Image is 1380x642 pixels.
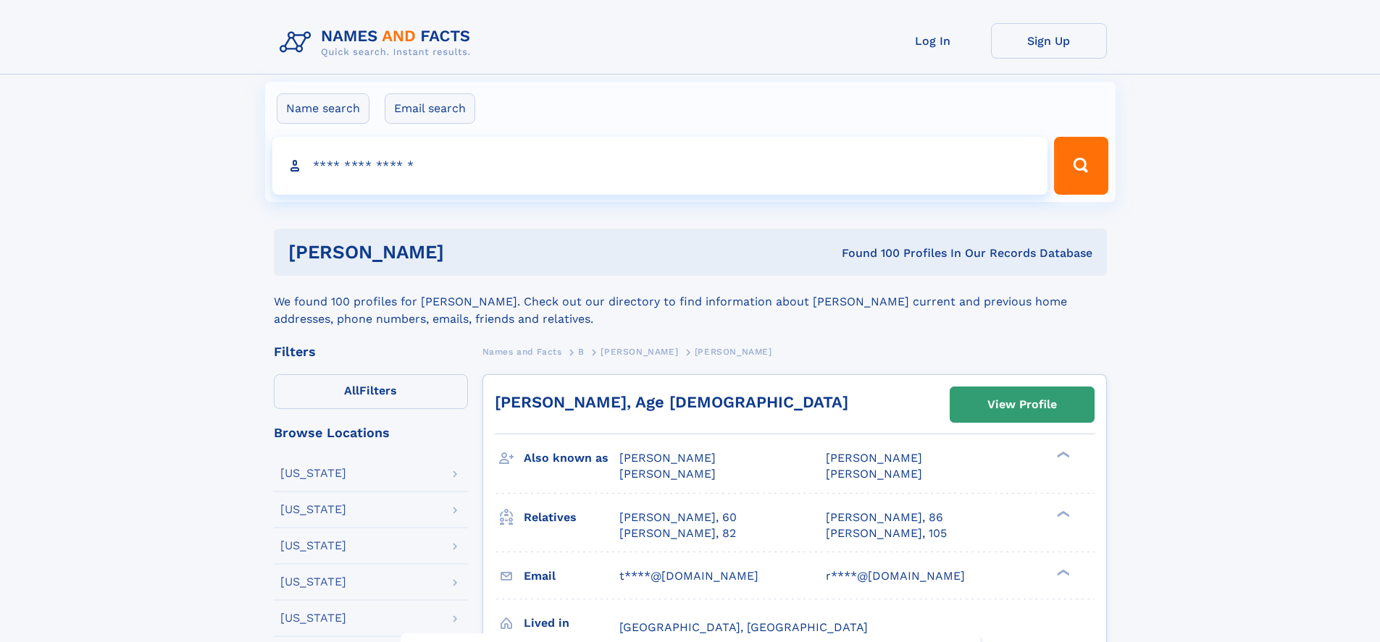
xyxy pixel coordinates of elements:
[524,446,619,470] h3: Also known as
[826,467,922,481] span: [PERSON_NAME]
[1053,567,1071,577] div: ❯
[643,245,1092,261] div: Found 100 Profiles In Our Records Database
[272,137,1048,195] input: search input
[524,505,619,530] h3: Relatives
[280,576,346,588] div: [US_STATE]
[826,510,943,525] a: [PERSON_NAME], 86
[280,540,346,552] div: [US_STATE]
[826,525,947,541] a: [PERSON_NAME], 105
[280,612,346,624] div: [US_STATE]
[482,342,562,360] a: Names and Facts
[524,611,619,635] h3: Lived in
[524,564,619,588] h3: Email
[274,23,482,62] img: Logo Names and Facts
[274,345,468,358] div: Filters
[495,393,848,411] a: [PERSON_NAME], Age [DEMOGRAPHIC_DATA]
[280,504,346,515] div: [US_STATE]
[619,451,716,465] span: [PERSON_NAME]
[385,93,475,124] label: Email search
[875,23,991,59] a: Log In
[280,468,346,479] div: [US_STATE]
[1054,137,1108,195] button: Search Button
[619,510,737,525] a: [PERSON_NAME], 60
[619,620,868,634] span: [GEOGRAPHIC_DATA], [GEOGRAPHIC_DATA]
[826,451,922,465] span: [PERSON_NAME]
[991,23,1107,59] a: Sign Up
[277,93,369,124] label: Name search
[288,243,643,261] h1: [PERSON_NAME]
[274,276,1107,328] div: We found 100 profiles for [PERSON_NAME]. Check out our directory to find information about [PERSO...
[578,347,585,357] span: B
[950,387,1094,422] a: View Profile
[619,525,736,541] a: [PERSON_NAME], 82
[578,342,585,360] a: B
[695,347,772,357] span: [PERSON_NAME]
[274,374,468,409] label: Filters
[987,388,1057,421] div: View Profile
[1053,509,1071,518] div: ❯
[274,426,468,439] div: Browse Locations
[1053,450,1071,460] div: ❯
[619,467,716,481] span: [PERSON_NAME]
[601,342,678,360] a: [PERSON_NAME]
[601,347,678,357] span: [PERSON_NAME]
[344,384,359,397] span: All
